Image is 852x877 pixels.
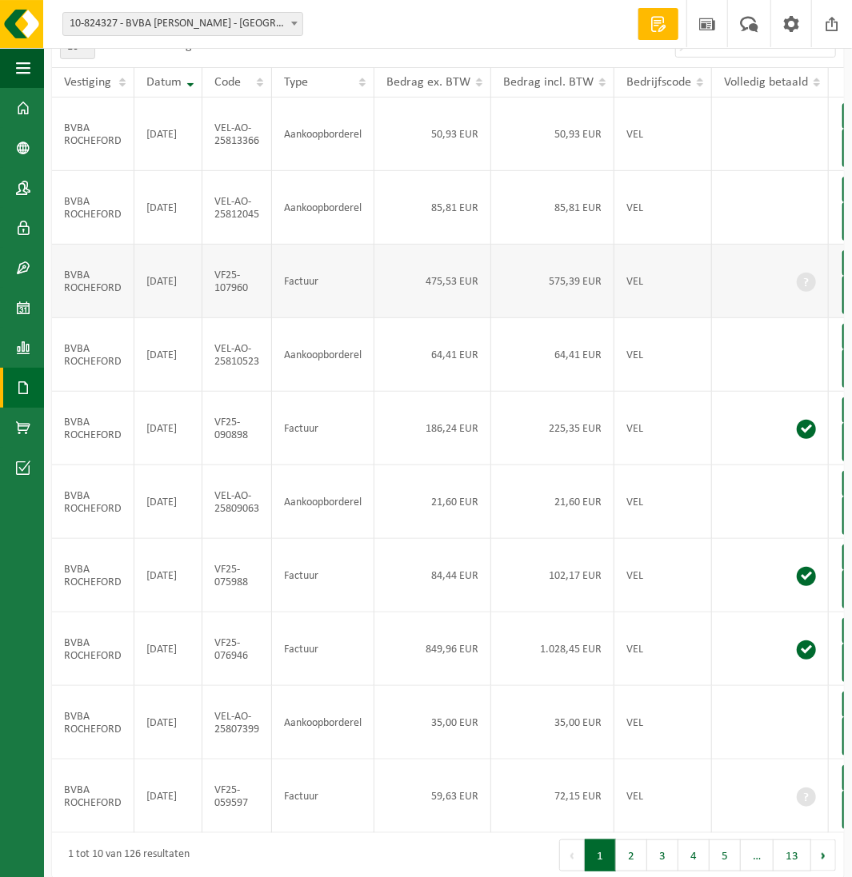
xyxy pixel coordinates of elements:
[616,839,647,871] button: 2
[284,76,308,89] span: Type
[272,245,374,318] td: Factuur
[146,76,182,89] span: Datum
[678,839,710,871] button: 4
[614,465,712,539] td: VEL
[272,539,374,612] td: Factuur
[491,539,614,612] td: 102,17 EUR
[491,392,614,465] td: 225,35 EUR
[626,76,691,89] span: Bedrijfscode
[52,539,134,612] td: BVBA ROCHEFORD
[491,171,614,245] td: 85,81 EUR
[374,392,491,465] td: 186,24 EUR
[811,839,836,871] button: Next
[272,612,374,686] td: Factuur
[64,76,111,89] span: Vestiging
[272,465,374,539] td: Aankoopborderel
[202,759,272,833] td: VF25-059597
[491,318,614,392] td: 64,41 EUR
[272,318,374,392] td: Aankoopborderel
[52,759,134,833] td: BVBA ROCHEFORD
[134,245,202,318] td: [DATE]
[503,76,594,89] span: Bedrag incl. BTW
[272,759,374,833] td: Factuur
[202,612,272,686] td: VF25-076946
[614,759,712,833] td: VEL
[272,392,374,465] td: Factuur
[614,612,712,686] td: VEL
[202,539,272,612] td: VF25-075988
[63,13,302,35] span: 10-824327 - BVBA ROCHEFORD - ROESELARE
[272,98,374,171] td: Aankoopborderel
[647,839,678,871] button: 3
[134,539,202,612] td: [DATE]
[60,841,190,870] div: 1 tot 10 van 126 resultaten
[614,539,712,612] td: VEL
[374,318,491,392] td: 64,41 EUR
[614,171,712,245] td: VEL
[614,392,712,465] td: VEL
[272,686,374,759] td: Aankoopborderel
[374,171,491,245] td: 85,81 EUR
[214,76,241,89] span: Code
[710,839,741,871] button: 5
[614,686,712,759] td: VEL
[52,245,134,318] td: BVBA ROCHEFORD
[62,12,303,36] span: 10-824327 - BVBA ROCHEFORD - ROESELARE
[52,465,134,539] td: BVBA ROCHEFORD
[724,76,808,89] span: Volledig betaald
[585,839,616,871] button: 1
[374,759,491,833] td: 59,63 EUR
[202,465,272,539] td: VEL-AO-25809063
[374,686,491,759] td: 35,00 EUR
[374,98,491,171] td: 50,93 EUR
[134,612,202,686] td: [DATE]
[52,612,134,686] td: BVBA ROCHEFORD
[52,392,134,465] td: BVBA ROCHEFORD
[134,686,202,759] td: [DATE]
[202,318,272,392] td: VEL-AO-25810523
[52,98,134,171] td: BVBA ROCHEFORD
[491,686,614,759] td: 35,00 EUR
[386,76,470,89] span: Bedrag ex. BTW
[272,171,374,245] td: Aankoopborderel
[202,686,272,759] td: VEL-AO-25807399
[374,465,491,539] td: 21,60 EUR
[491,612,614,686] td: 1.028,45 EUR
[374,539,491,612] td: 84,44 EUR
[134,98,202,171] td: [DATE]
[614,98,712,171] td: VEL
[559,839,585,871] button: Previous
[202,392,272,465] td: VF25-090898
[491,245,614,318] td: 575,39 EUR
[741,839,774,871] span: …
[627,40,667,53] label: Zoeken:
[202,245,272,318] td: VF25-107960
[614,245,712,318] td: VEL
[491,465,614,539] td: 21,60 EUR
[52,171,134,245] td: BVBA ROCHEFORD
[134,392,202,465] td: [DATE]
[134,171,202,245] td: [DATE]
[52,686,134,759] td: BVBA ROCHEFORD
[774,839,811,871] button: 13
[202,171,272,245] td: VEL-AO-25812045
[52,318,134,392] td: BVBA ROCHEFORD
[614,318,712,392] td: VEL
[374,612,491,686] td: 849,96 EUR
[491,759,614,833] td: 72,15 EUR
[134,465,202,539] td: [DATE]
[134,759,202,833] td: [DATE]
[374,245,491,318] td: 475,53 EUR
[134,318,202,392] td: [DATE]
[491,98,614,171] td: 50,93 EUR
[202,98,272,171] td: VEL-AO-25813366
